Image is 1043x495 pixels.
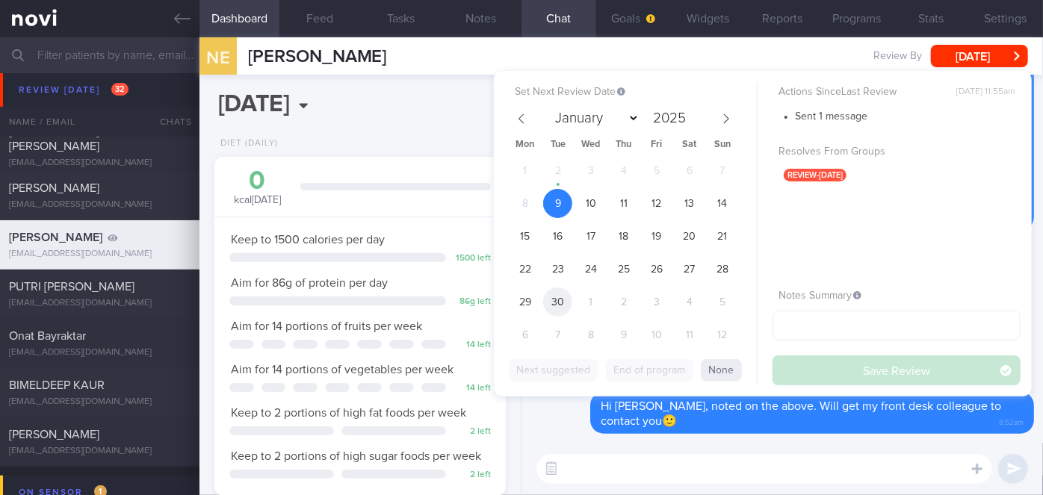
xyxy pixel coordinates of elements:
span: October 7, 2025 [543,320,572,349]
button: None [701,359,742,382]
span: September 23, 2025 [543,255,572,284]
span: September 16, 2025 [543,222,572,251]
span: October 3, 2025 [642,287,671,317]
span: October 5, 2025 [708,287,737,317]
div: 1500 left [454,253,491,264]
span: October 12, 2025 [708,320,737,349]
div: [EMAIL_ADDRESS][DOMAIN_NAME] [9,298,191,309]
span: September 14, 2025 [708,189,737,218]
span: Sat [673,140,706,150]
span: [PERSON_NAME] [9,182,99,194]
span: [PERSON_NAME] [9,231,102,243]
span: September 24, 2025 [576,255,605,284]
span: Sun [706,140,739,150]
div: [EMAIL_ADDRESS][DOMAIN_NAME] [9,396,191,408]
span: [PERSON_NAME] [PERSON_NAME] SALES [9,76,137,103]
span: September 12, 2025 [642,189,671,218]
span: Aim for 14 portions of fruits per week [231,320,422,332]
span: Onat Bayraktar [9,330,86,342]
span: [PERSON_NAME] [248,48,387,66]
span: September 27, 2025 [675,255,704,284]
span: September 10, 2025 [576,189,605,218]
span: October 9, 2025 [609,320,638,349]
div: [EMAIL_ADDRESS][DOMAIN_NAME] [9,249,191,260]
span: PUTRI [PERSON_NAME] [9,281,134,293]
span: October 4, 2025 [675,287,704,317]
div: [EMAIL_ADDRESS][DOMAIN_NAME] [9,158,191,169]
span: September 20, 2025 [675,222,704,251]
span: October 8, 2025 [576,320,605,349]
button: [DATE] [931,45,1028,67]
span: review-[DATE] [784,169,847,181]
div: 14 left [454,383,491,394]
div: 0 [229,168,285,194]
span: Keep to 1500 calories per day [231,234,385,246]
label: Actions Since Last Review [779,86,1015,99]
span: September 22, 2025 [510,255,539,284]
div: 2 left [454,470,491,481]
span: September 13, 2025 [675,189,704,218]
span: Thu [607,140,640,150]
span: Aim for 86g of protein per day [231,277,388,289]
span: September 21, 2025 [708,222,737,251]
div: kcal [DATE] [229,168,285,208]
span: Keep to 2 portions of high sugar foods per week [231,450,481,462]
span: September 15, 2025 [510,222,539,251]
span: Mon [509,140,542,150]
span: September 19, 2025 [642,222,671,251]
span: September 18, 2025 [609,222,638,251]
div: Diet (Daily) [214,138,278,149]
div: NE [190,28,246,86]
span: October 10, 2025 [642,320,671,349]
div: 86 g left [454,296,491,308]
span: Fri [640,140,673,150]
input: Year [647,111,688,125]
span: September 25, 2025 [609,255,638,284]
span: October 2, 2025 [609,287,638,317]
li: Sent 1 message [795,107,1021,124]
span: [PERSON_NAME] [PERSON_NAME] [9,125,99,152]
span: Wed [575,140,607,150]
span: September 11, 2025 [609,189,638,218]
div: 14 left [454,340,491,351]
span: BIMELDEEP KAUR [9,379,105,391]
span: Aim for 14 portions of vegetables per week [231,364,454,376]
div: [EMAIL_ADDRESS][DOMAIN_NAME] [9,108,191,119]
span: October 1, 2025 [576,287,605,317]
span: Keep to 2 portions of high fat foods per week [231,407,466,419]
span: Hi [PERSON_NAME], noted on the above. Will get my front desk colleague to contact you🙂 [601,400,1001,427]
span: September 29, 2025 [510,287,539,317]
label: Resolves From Groups [779,146,1015,159]
span: 8:52am [999,414,1024,428]
span: Tue [542,140,575,150]
div: 2 left [454,426,491,438]
div: [EMAIL_ADDRESS][DOMAIN_NAME] [9,347,191,358]
span: September 30, 2025 [543,287,572,317]
select: Month [548,107,640,130]
div: [EMAIL_ADDRESS][DOMAIN_NAME] [9,446,191,457]
div: [EMAIL_ADDRESS][DOMAIN_NAME] [9,199,191,211]
span: September 26, 2025 [642,255,671,284]
span: September 28, 2025 [708,255,737,284]
span: [PERSON_NAME] [9,429,99,440]
span: Review By [873,50,922,63]
span: September 9, 2025 [543,189,572,218]
span: October 6, 2025 [510,320,539,349]
span: [DATE] 11:55am [956,87,1015,98]
span: October 11, 2025 [675,320,704,349]
label: Set Next Review Date [515,86,751,99]
span: Notes Summary [779,290,861,301]
span: September 17, 2025 [576,222,605,251]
